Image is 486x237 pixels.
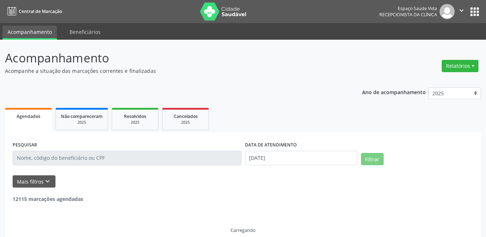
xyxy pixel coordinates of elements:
span: Cancelados [174,113,198,119]
div: 2025 [61,120,103,125]
button: apps [468,5,481,18]
img: img [440,4,455,19]
label: DATA DE ATENDIMENTO [245,140,297,151]
a: Beneficiários [64,26,106,38]
a: Acompanhamento [3,26,57,40]
span: Resolvidos [124,113,146,119]
p: Ano de acompanhamento [362,87,426,96]
button: Relatórios [442,60,478,72]
input: Selecione um intervalo [245,151,357,165]
input: Nome, código do beneficiário ou CPF [13,151,241,165]
span: Central de Marcação [19,8,62,14]
span: Recepcionista da clínica [379,12,437,18]
button: Filtrar [361,153,384,165]
p: Acompanhamento [5,49,338,67]
div: Espaço Saude Vida [379,5,437,12]
div: 2025 [117,120,153,125]
a: Central de Marcação [5,5,62,17]
button:  [455,4,468,19]
i:  [458,6,465,14]
i: keyboard_arrow_down [44,177,52,185]
label: PESQUISAR [13,140,37,151]
button: Mais filtroskeyboard_arrow_down [13,175,55,188]
p: Acompanhe a situação das marcações correntes e finalizadas [5,67,338,75]
div: 2025 [168,120,204,125]
span: Não compareceram [61,113,103,119]
span: Agendados [17,113,40,119]
strong: 12115 marcações agendadas [13,196,83,202]
div: Carregando [231,227,255,233]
